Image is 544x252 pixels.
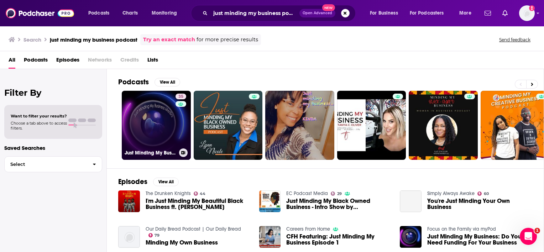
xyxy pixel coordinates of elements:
[88,8,109,18] span: Podcasts
[331,191,342,196] a: 29
[146,190,191,196] a: The Drunken Knights
[484,192,489,195] span: 60
[400,190,422,212] a: You're Just Minding Your Own Business
[519,5,535,21] span: Logged in as MattieVG
[519,5,535,21] img: User Profile
[153,178,179,186] button: View All
[23,36,41,43] h3: Search
[210,7,299,19] input: Search podcasts, credits, & more...
[146,198,251,210] a: I'm Just Minding My Beautiful Black Business ft. Jackie
[24,54,48,69] a: Podcasts
[9,54,15,69] a: All
[427,233,532,246] a: Just Minding My Business: Do You Need Funding For Your Business
[118,226,140,248] img: Minding My Own Business
[286,198,391,210] span: Just Minding My Black Owned Business - Intro Show by [PERSON_NAME]
[11,114,67,119] span: Want to filter your results?
[146,198,251,210] span: I'm Just Minding My Beautiful Black Business ft. [PERSON_NAME]
[370,8,398,18] span: For Business
[118,78,180,86] a: PodcastsView All
[477,191,489,196] a: 60
[147,7,186,19] button: open menu
[118,7,142,19] a: Charts
[497,37,533,43] button: Send feedback
[259,226,281,248] img: CFH Featuring: Just Minding My Business Episode 1
[365,7,407,19] button: open menu
[400,226,422,248] img: Just Minding My Business: Do You Need Funding For Your Business
[155,78,180,86] button: View All
[118,177,179,186] a: EpisodesView All
[83,7,119,19] button: open menu
[194,191,206,196] a: 44
[482,7,494,19] a: Show notifications dropdown
[4,145,102,151] p: Saved Searches
[286,190,328,196] a: EC Podcast Media
[5,162,87,167] span: Select
[152,8,177,18] span: Monitoring
[519,5,535,21] button: Show profile menu
[4,156,102,172] button: Select
[146,240,218,246] a: Minding My Own Business
[122,8,138,18] span: Charts
[529,5,535,11] svg: Add a profile image
[259,190,281,212] img: Just Minding My Black Owned Business - Intro Show by Lynn Graham
[322,4,335,11] span: New
[337,192,342,195] span: 29
[118,78,149,86] h2: Podcasts
[11,121,67,131] span: Choose a tab above to access filters.
[410,8,444,18] span: For Podcasters
[198,5,362,21] div: Search podcasts, credits, & more...
[459,8,471,18] span: More
[286,233,391,246] a: CFH Featuring: Just Minding My Business Episode 1
[4,88,102,98] h2: Filter By
[146,226,241,232] a: Our Daily Bread Podcast | Our Daily Bread
[454,7,480,19] button: open menu
[176,94,186,99] a: 35
[155,234,159,237] span: 79
[534,228,540,233] span: 1
[6,6,74,20] img: Podchaser - Follow, Share and Rate Podcasts
[143,36,195,44] a: Try an exact match
[118,177,147,186] h2: Episodes
[122,91,191,160] a: 35Just Minding My Business
[178,93,183,100] span: 35
[286,198,391,210] a: Just Minding My Black Owned Business - Intro Show by Lynn Graham
[303,11,332,15] span: Open Advanced
[427,198,532,210] a: You're Just Minding Your Own Business
[148,233,160,237] a: 79
[197,36,258,44] span: for more precise results
[125,150,176,156] h3: Just Minding My Business
[120,54,139,69] span: Credits
[299,9,335,17] button: Open AdvancedNew
[200,192,205,195] span: 44
[427,190,475,196] a: Simply Always Awake
[88,54,112,69] span: Networks
[499,7,511,19] a: Show notifications dropdown
[118,190,140,212] img: I'm Just Minding My Beautiful Black Business ft. Jackie
[427,226,496,232] a: Focus on the Family via myPod
[56,54,79,69] a: Episodes
[520,228,537,245] iframe: Intercom live chat
[147,54,158,69] a: Lists
[286,226,330,232] a: Careers From Home
[50,36,137,43] h3: just minding my business podcast
[405,7,454,19] button: open menu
